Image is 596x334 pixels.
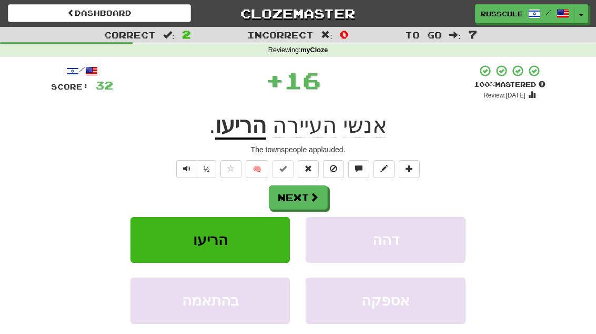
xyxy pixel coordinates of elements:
[220,160,241,178] button: Favorite sentence (alt+f)
[247,30,314,40] span: Incorrect
[182,292,239,309] span: בהתאמה
[546,8,551,16] span: /
[193,232,228,248] span: הריעו
[468,28,477,41] span: 7
[300,46,328,54] strong: myCloze
[130,217,290,263] button: הריעו
[51,144,546,155] div: The townspeople applauded.
[197,160,217,178] button: ½
[298,160,319,178] button: Reset to 0% Mastered (alt+r)
[481,9,523,18] span: russcule
[163,31,175,40] span: :
[130,278,290,323] button: בהתאמה
[475,4,575,23] a: russcule /
[104,30,156,40] span: Correct
[182,28,191,41] span: 2
[399,160,420,178] button: Add to collection (alt+a)
[340,28,349,41] span: 0
[8,4,191,22] a: Dashboard
[372,232,399,248] span: דהה
[284,67,321,93] span: 16
[209,113,215,137] span: .
[272,160,294,178] button: Set this sentence to 100% Mastered (alt+m)
[51,82,89,91] span: Score:
[176,160,197,178] button: Play sentence audio (ctl+space)
[323,160,344,178] button: Ignore sentence (alt+i)
[266,64,284,96] span: +
[483,92,526,99] small: Review: [DATE]
[321,31,332,40] span: :
[207,4,390,23] a: Clozemaster
[405,30,442,40] span: To go
[95,78,113,92] span: 32
[373,160,395,178] button: Edit sentence (alt+d)
[272,113,337,138] span: העיירה
[246,160,268,178] button: 🧠
[474,80,546,90] div: Mastered
[306,217,465,263] button: דהה
[215,113,266,140] u: הריעו
[361,292,410,309] span: אספקה
[306,278,465,323] button: אספקה
[343,113,387,138] span: אנשי
[51,64,113,77] div: /
[348,160,369,178] button: Discuss sentence (alt+u)
[449,31,461,40] span: :
[269,185,328,210] button: Next
[474,80,495,89] span: 100 %
[174,160,217,178] div: Text-to-speech controls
